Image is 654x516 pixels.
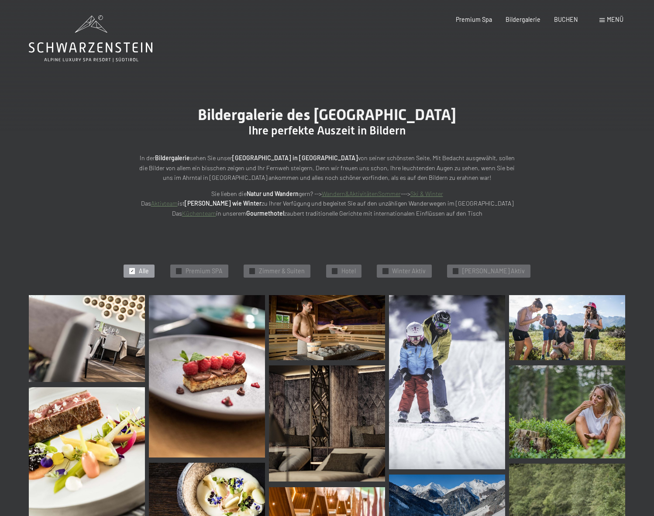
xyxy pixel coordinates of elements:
[341,267,356,275] span: Hotel
[182,210,216,217] a: Küchenteam
[269,295,385,361] img: Bildergalerie
[410,190,443,197] a: Ski & Winter
[384,268,387,274] span: ✓
[509,365,625,458] img: Bildergalerie
[131,268,134,274] span: ✓
[392,267,426,275] span: Winter Aktiv
[322,190,401,197] a: Wandern&AktivitätenSommer
[29,295,145,382] img: Bildergalerie
[509,295,625,361] img: Bildergalerie
[135,153,519,183] p: In der sehen Sie unser von seiner schönsten Seite. Mit Bedacht ausgewählt, sollen die Bilder von ...
[247,190,299,197] strong: Natur und Wandern
[135,189,519,219] p: Sie lieben die gern? --> ---> Das ist zu Ihrer Verfügung und begleitet Sie auf den unzähligen Wan...
[456,16,492,23] a: Premium Spa
[185,200,262,207] strong: [PERSON_NAME] wie Winter
[232,154,358,162] strong: [GEOGRAPHIC_DATA] in [GEOGRAPHIC_DATA]
[269,365,385,482] img: Bildergalerie
[462,267,525,275] span: [PERSON_NAME] Aktiv
[333,268,336,274] span: ✓
[607,16,623,23] span: Menü
[259,267,305,275] span: Zimmer & Suiten
[151,200,178,207] a: Aktivteam
[554,16,578,23] a: BUCHEN
[454,268,457,274] span: ✓
[149,295,265,458] img: Bildergalerie
[506,16,540,23] a: Bildergalerie
[198,106,456,124] span: Bildergalerie des [GEOGRAPHIC_DATA]
[389,295,505,469] img: Bildergalerie
[186,267,223,275] span: Premium SPA
[251,268,254,274] span: ✓
[248,124,406,137] span: Ihre perfekte Auszeit in Bildern
[139,267,149,275] span: Alle
[155,154,190,162] strong: Bildergalerie
[177,268,180,274] span: ✓
[246,210,284,217] strong: Gourmethotel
